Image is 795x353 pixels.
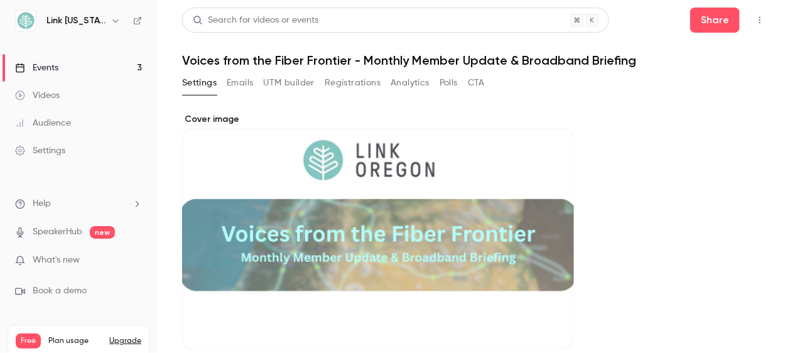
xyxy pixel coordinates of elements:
[127,255,142,266] iframe: Noticeable Trigger
[325,73,381,93] button: Registrations
[440,73,458,93] button: Polls
[109,336,141,346] button: Upgrade
[391,73,430,93] button: Analytics
[15,144,65,157] div: Settings
[16,334,41,349] span: Free
[15,89,60,102] div: Videos
[15,62,58,74] div: Events
[33,254,80,267] span: What's new
[227,73,253,93] button: Emails
[16,11,36,31] img: Link Oregon
[182,73,217,93] button: Settings
[182,113,574,349] section: Cover image
[46,14,105,27] h6: Link [US_STATE]
[264,73,315,93] button: UTM builder
[690,8,740,33] button: Share
[15,117,71,129] div: Audience
[48,336,102,346] span: Plan usage
[182,53,770,68] h1: Voices from the Fiber Frontier - Monthly Member Update & Broadband Briefing
[182,113,574,126] label: Cover image
[468,73,485,93] button: CTA
[33,225,82,239] a: SpeakerHub
[33,285,87,298] span: Book a demo
[90,226,115,239] span: new
[193,14,318,27] div: Search for videos or events
[33,197,51,210] span: Help
[15,197,142,210] li: help-dropdown-opener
